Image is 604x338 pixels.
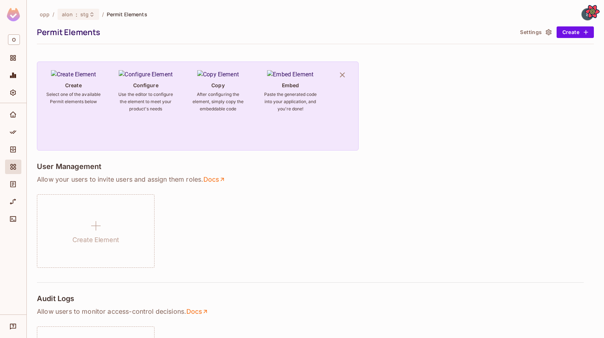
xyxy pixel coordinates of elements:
img: Embed Element [267,70,313,79]
h4: Configure [133,82,159,89]
div: URL Mapping [5,194,21,209]
button: Settings [517,26,553,38]
div: Workspace: opp [5,31,21,48]
img: SReyMgAAAABJRU5ErkJggg== [7,8,20,21]
img: shuvy ankor [582,8,594,20]
a: Docs [186,307,209,316]
h6: Use the editor to configure the element to meet your product's needs [118,91,173,113]
img: Create Element [51,70,96,79]
h6: Paste the generated code into your application, and you're done! [263,91,318,113]
div: Projects [5,51,21,65]
button: Open React Query Devtools [585,4,600,19]
h6: Select one of the available Permit elements below [46,91,101,105]
img: Copy Element [197,70,239,79]
span: alon [62,11,73,18]
p: Allow users to monitor access-control decisions . [37,307,594,316]
h4: Embed [282,82,299,89]
h4: Audit Logs [37,294,75,303]
img: Configure Element [119,70,173,79]
a: Docs [203,175,226,184]
div: Audit Log [5,177,21,191]
li: / [102,11,104,18]
span: Permit Elements [107,11,147,18]
p: Allow your users to invite users and assign them roles . [37,175,594,184]
button: Create [557,26,594,38]
h4: Copy [211,82,224,89]
div: Elements [5,160,21,174]
div: Directory [5,142,21,157]
div: Policy [5,125,21,139]
div: Permit Elements [37,27,514,38]
h4: User Management [37,162,101,171]
div: Help & Updates [5,319,21,334]
div: Home [5,107,21,122]
div: Settings [5,85,21,100]
h6: After configuring the element, simply copy the embeddable code [190,91,245,113]
span: : [75,12,78,17]
span: the active workspace [40,11,50,18]
div: Monitoring [5,68,21,83]
div: Connect [5,212,21,226]
li: / [52,11,54,18]
h1: Create Element [72,235,119,245]
h4: Create [65,82,82,89]
span: stg [80,11,89,18]
span: O [8,34,20,45]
